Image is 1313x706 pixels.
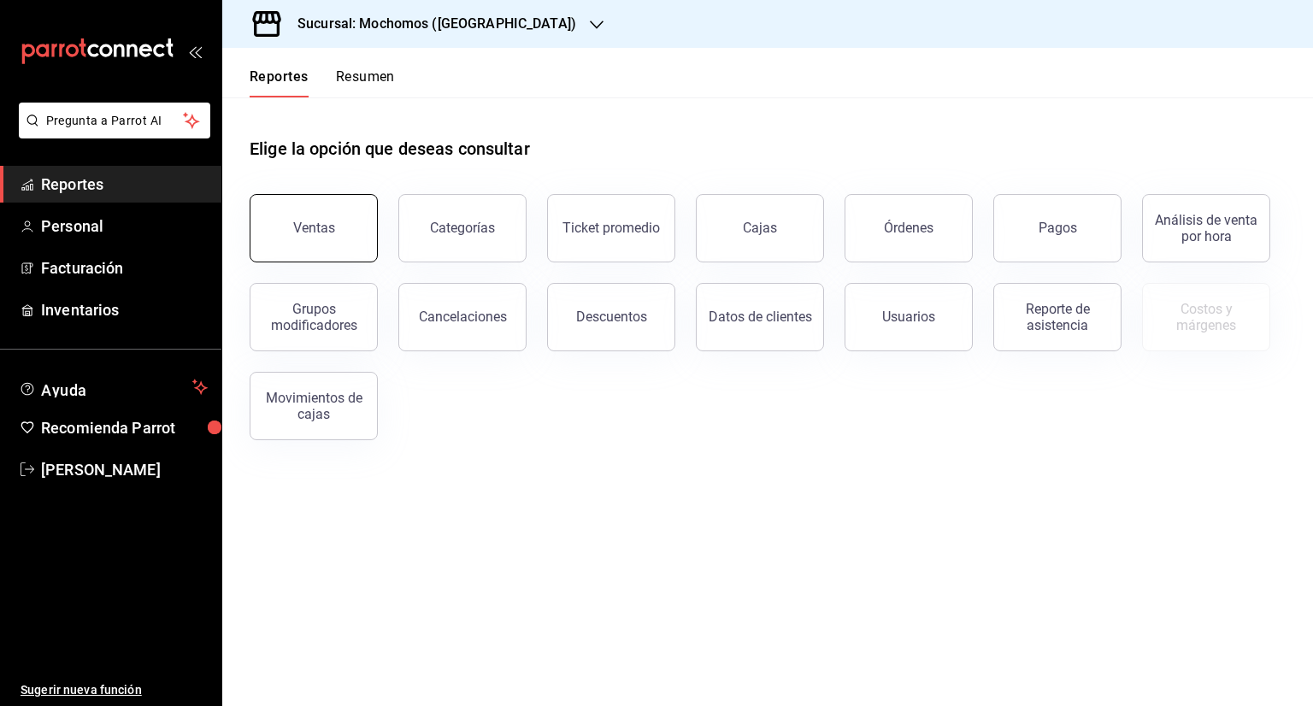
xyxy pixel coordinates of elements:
[12,124,210,142] a: Pregunta a Parrot AI
[41,215,208,238] span: Personal
[41,256,208,279] span: Facturación
[845,283,973,351] button: Usuarios
[21,681,208,699] span: Sugerir nueva función
[882,309,935,325] div: Usuarios
[41,298,208,321] span: Inventarios
[743,218,778,238] div: Cajas
[1142,194,1270,262] button: Análisis de venta por hora
[336,68,395,97] button: Resumen
[41,416,208,439] span: Recomienda Parrot
[250,283,378,351] button: Grupos modificadores
[188,44,202,58] button: open_drawer_menu
[430,220,495,236] div: Categorías
[1142,283,1270,351] button: Contrata inventarios para ver este reporte
[46,112,184,130] span: Pregunta a Parrot AI
[250,372,378,440] button: Movimientos de cajas
[41,173,208,196] span: Reportes
[696,283,824,351] button: Datos de clientes
[250,68,309,97] button: Reportes
[41,377,185,397] span: Ayuda
[576,309,647,325] div: Descuentos
[993,283,1122,351] button: Reporte de asistencia
[547,194,675,262] button: Ticket promedio
[1039,220,1077,236] div: Pagos
[250,68,395,97] div: navigation tabs
[261,301,367,333] div: Grupos modificadores
[696,194,824,262] a: Cajas
[250,194,378,262] button: Ventas
[19,103,210,138] button: Pregunta a Parrot AI
[709,309,812,325] div: Datos de clientes
[41,458,208,481] span: [PERSON_NAME]
[993,194,1122,262] button: Pagos
[250,136,530,162] h1: Elige la opción que deseas consultar
[293,220,335,236] div: Ventas
[261,390,367,422] div: Movimientos de cajas
[419,309,507,325] div: Cancelaciones
[884,220,933,236] div: Órdenes
[562,220,660,236] div: Ticket promedio
[284,14,576,34] h3: Sucursal: Mochomos ([GEOGRAPHIC_DATA])
[547,283,675,351] button: Descuentos
[1153,212,1259,244] div: Análisis de venta por hora
[1153,301,1259,333] div: Costos y márgenes
[1004,301,1110,333] div: Reporte de asistencia
[845,194,973,262] button: Órdenes
[398,283,527,351] button: Cancelaciones
[398,194,527,262] button: Categorías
